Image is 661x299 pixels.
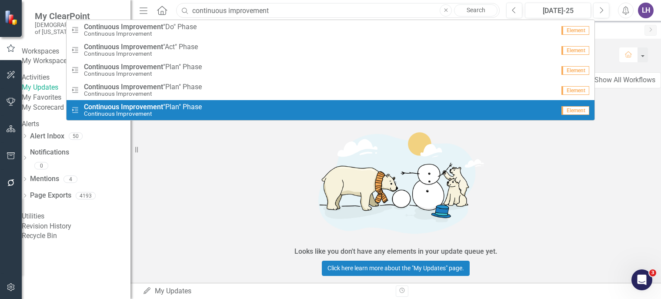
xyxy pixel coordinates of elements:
div: 4 [63,175,77,183]
strong: Improvement [121,43,163,51]
small: Continuous Improvement [84,50,198,57]
img: ClearPoint Strategy [4,10,20,25]
div: Activities [22,73,130,83]
div: My Updates [143,286,389,296]
div: Looks like you don't have any elements in your update queue yet. [294,247,497,257]
small: [DEMOGRAPHIC_DATA] Nation of [US_STATE] [35,21,122,36]
span: "Plan" Phase [84,103,202,111]
span: "Act" Phase [84,43,198,51]
a: Improvement"Plan" PhaseContinuous ImprovementElement [67,60,594,80]
span: 3 [649,269,656,276]
a: Improvement"Plan" PhaseContinuous ImprovementElement [67,80,594,100]
a: Revision History [22,222,130,232]
div: 50 [69,133,83,140]
strong: Improvement [121,23,163,31]
div: 4193 [76,192,96,199]
a: Click here learn more about the "My Updates" page. [322,261,470,276]
div: [DATE]-25 [528,6,588,16]
span: Element [561,66,589,75]
div: Utilities [22,212,130,222]
input: Search ClearPoint... [176,3,500,18]
span: Element [561,86,589,95]
strong: Improvement [121,63,163,71]
img: Getting started [265,120,526,245]
a: Page Exports [30,191,71,201]
strong: Improvement [121,83,163,91]
a: Improvement"Do" PhaseContinuous ImprovementElement [67,20,594,40]
span: "Do" Phase [84,23,197,31]
a: My Scorecard [22,103,130,113]
span: Element [561,106,589,115]
a: Improvement"Act" PhaseContinuous ImprovementElement [67,40,594,60]
button: LH [638,3,654,18]
div: Workspaces [22,47,130,57]
iframe: Intercom live chat [631,269,652,290]
small: Continuous Improvement [84,71,202,77]
a: Recycle Bin [22,231,130,241]
a: Notifications [30,148,130,158]
span: "Plan" Phase [84,63,202,71]
div: Alerts [22,119,130,129]
span: My ClearPoint [35,11,122,21]
a: Search [454,4,497,17]
small: Continuous Improvement [84,91,202,97]
small: Continuous Improvement [84,111,202,117]
span: Element [561,26,589,35]
a: My Workspace [22,56,130,66]
div: Show All Workflows [594,75,655,85]
div: 0 [34,162,48,170]
a: My Updates [22,83,130,93]
span: Element [561,46,589,55]
span: "Plan" Phase [84,83,202,91]
button: [DATE]-25 [525,3,591,18]
small: Continuous Improvement [84,30,197,37]
a: Improvement"Plan" PhaseContinuous ImprovementElement [67,100,594,120]
a: My Favorites [22,93,130,103]
a: Mentions [30,174,59,184]
strong: Improvement [121,103,163,111]
a: Alert Inbox [30,131,64,141]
